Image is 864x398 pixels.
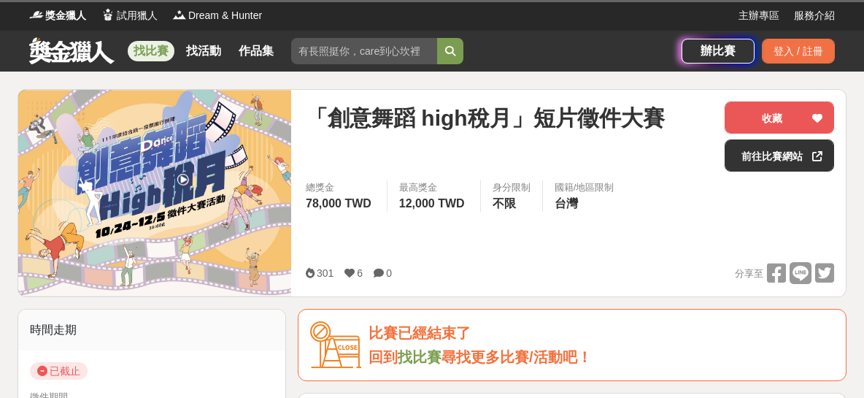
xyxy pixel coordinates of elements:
a: Logo獎金獵人 [29,8,86,23]
span: 已截止 [30,362,88,380]
img: Icon [310,321,361,369]
input: 有長照挺你，care到心坎裡！青春出手，拍出照顧 影音徵件活動 [291,38,437,64]
div: 身分限制 [493,180,531,195]
a: 主辦專區 [738,8,779,23]
span: 總獎金 [306,180,375,195]
a: 找比賽 [398,349,441,365]
a: 辦比賽 [682,39,755,64]
span: 回到 [369,349,398,365]
span: 301 [317,267,333,279]
span: 最高獎金 [399,180,468,195]
div: 國籍/地區限制 [555,180,614,195]
a: 找比賽 [128,41,174,61]
span: 6 [357,267,363,279]
span: 0 [386,267,392,279]
span: 獎金獵人 [45,8,86,23]
a: 前往比賽網站 [725,139,834,172]
img: Cover Image [18,90,291,296]
img: Logo [172,7,187,22]
a: 作品集 [233,41,279,61]
img: Logo [101,7,115,22]
a: LogoDream & Hunter [172,8,262,23]
a: 找活動 [180,41,227,61]
span: 分享至 [735,263,763,285]
span: 「創意舞蹈 high稅月」短片徵件大賽 [306,102,665,134]
div: 時間走期 [18,310,285,351]
img: Logo [29,7,44,22]
a: Logo試用獵人 [101,8,158,23]
span: 不限 [493,197,516,210]
span: 尋找更多比賽/活動吧！ [441,349,592,365]
a: 服務介紹 [794,8,835,23]
span: 12,000 TWD [399,197,465,210]
span: 78,000 TWD [306,197,371,210]
button: 收藏 [725,102,834,134]
div: 登入 / 註冊 [762,39,835,64]
span: Dream & Hunter [188,8,262,23]
span: 試用獵人 [117,8,158,23]
div: 比賽已經結束了 [369,321,834,345]
span: 台灣 [555,197,578,210]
